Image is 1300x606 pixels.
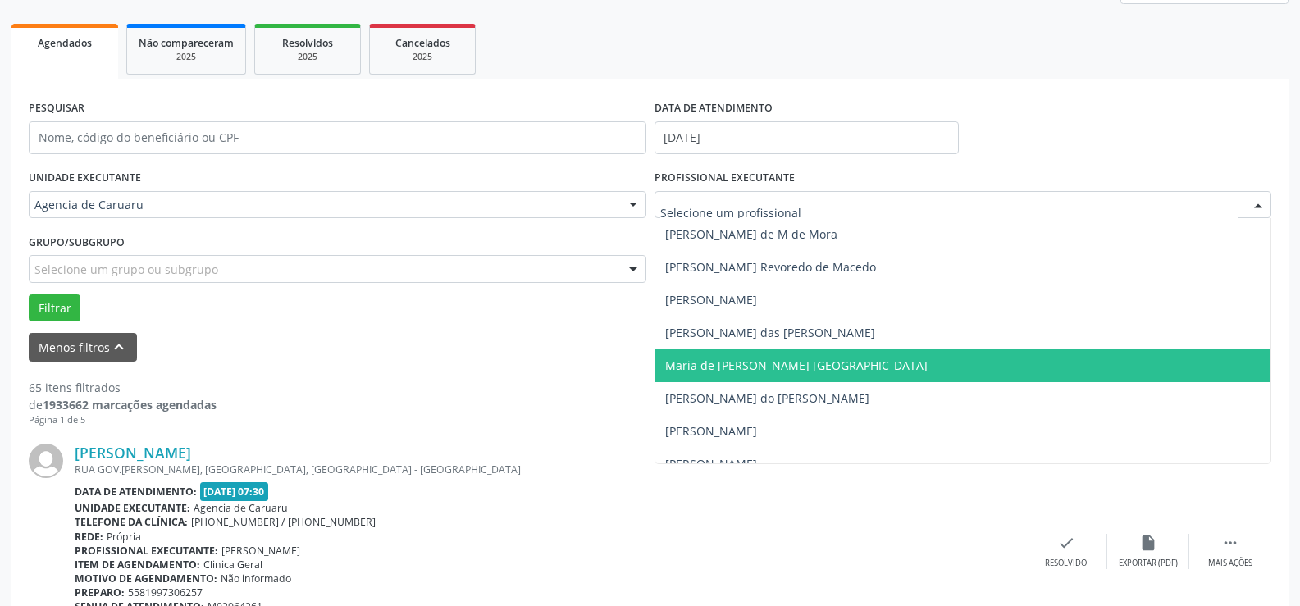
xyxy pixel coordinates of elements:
b: Rede: [75,530,103,544]
div: 2025 [381,51,463,63]
b: Item de agendamento: [75,558,200,572]
b: Profissional executante: [75,544,218,558]
label: UNIDADE EXECUTANTE [29,166,141,191]
span: [PERSON_NAME] [221,544,300,558]
span: [PERSON_NAME] das [PERSON_NAME] [665,325,875,340]
i:  [1221,534,1239,552]
button: Filtrar [29,294,80,322]
span: Própria [107,530,141,544]
span: Agencia de Caruaru [34,197,613,213]
b: Preparo: [75,585,125,599]
span: [DATE] 07:30 [200,482,269,501]
span: [PERSON_NAME] [665,292,757,308]
div: Exportar (PDF) [1119,558,1178,569]
b: Unidade executante: [75,501,190,515]
label: Grupo/Subgrupo [29,230,125,255]
span: [PERSON_NAME] [665,423,757,439]
div: 2025 [267,51,349,63]
span: [PHONE_NUMBER] / [PHONE_NUMBER] [191,515,376,529]
span: Cancelados [395,36,450,50]
img: img [29,444,63,478]
div: Resolvido [1045,558,1087,569]
a: [PERSON_NAME] [75,444,191,462]
div: RUA GOV.[PERSON_NAME], [GEOGRAPHIC_DATA], [GEOGRAPHIC_DATA] - [GEOGRAPHIC_DATA] [75,462,1025,476]
div: Página 1 de 5 [29,413,217,427]
span: [PERSON_NAME] Revoredo de Macedo [665,259,876,275]
div: Mais ações [1208,558,1252,569]
div: de [29,396,217,413]
span: [PERSON_NAME] de M de Mora [665,226,837,242]
b: Motivo de agendamento: [75,572,217,585]
span: Não compareceram [139,36,234,50]
strong: 1933662 marcações agendadas [43,397,217,412]
span: Maria de [PERSON_NAME] [GEOGRAPHIC_DATA] [665,358,928,373]
input: Selecione um profissional [660,197,1238,230]
span: 5581997306257 [128,585,203,599]
button: Menos filtroskeyboard_arrow_up [29,333,137,362]
span: [PERSON_NAME] do [PERSON_NAME] [665,390,869,406]
span: Agendados [38,36,92,50]
span: Resolvidos [282,36,333,50]
i: keyboard_arrow_up [110,338,128,356]
i: insert_drive_file [1139,534,1157,552]
i: check [1057,534,1075,552]
label: PROFISSIONAL EXECUTANTE [655,166,795,191]
input: Selecione um intervalo [655,121,959,154]
div: 2025 [139,51,234,63]
span: Selecione um grupo ou subgrupo [34,261,218,278]
span: Não informado [221,572,291,585]
label: DATA DE ATENDIMENTO [655,96,773,121]
input: Nome, código do beneficiário ou CPF [29,121,646,154]
span: Clinica Geral [203,558,262,572]
b: Telefone da clínica: [75,515,188,529]
label: PESQUISAR [29,96,84,121]
span: [PERSON_NAME] [665,456,757,472]
div: 65 itens filtrados [29,379,217,396]
span: Agencia de Caruaru [194,501,288,515]
b: Data de atendimento: [75,485,197,499]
